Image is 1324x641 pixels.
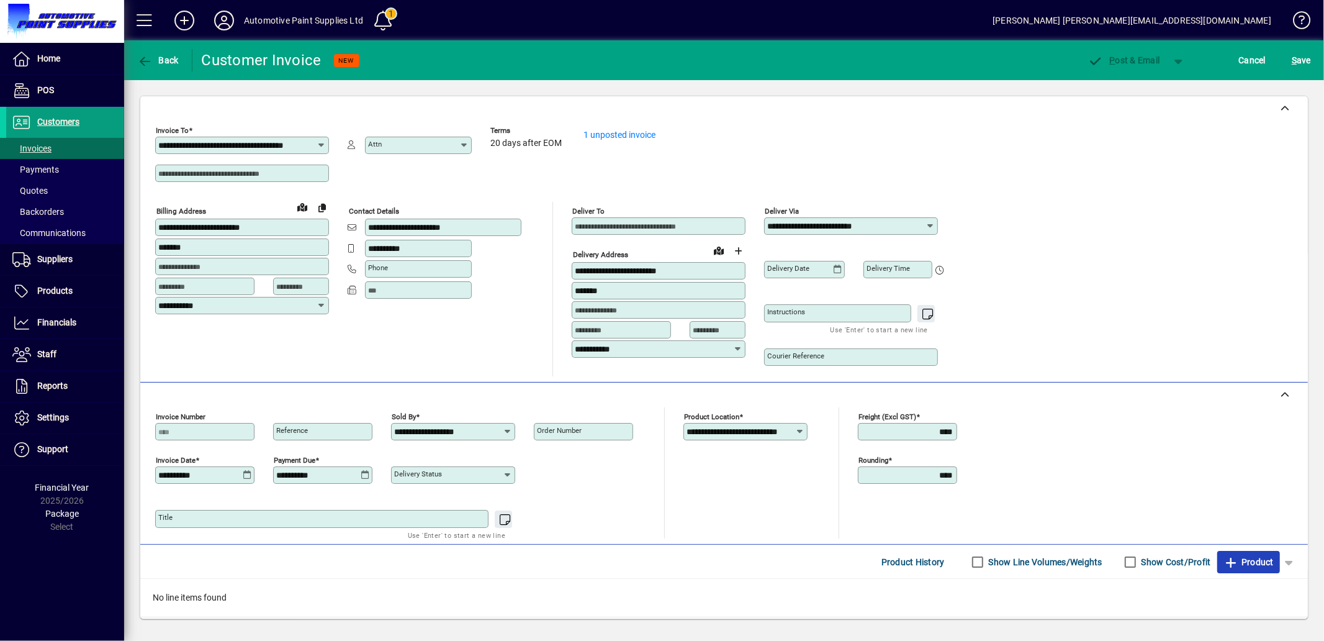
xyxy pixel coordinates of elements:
[6,180,124,201] a: Quotes
[35,483,89,493] span: Financial Year
[767,352,824,360] mat-label: Courier Reference
[765,207,799,216] mat-label: Deliver via
[37,317,76,327] span: Financials
[394,470,442,478] mat-label: Delivery status
[993,11,1271,30] div: [PERSON_NAME] [PERSON_NAME][EMAIL_ADDRESS][DOMAIN_NAME]
[37,286,73,296] span: Products
[37,381,68,391] span: Reports
[156,126,189,135] mat-label: Invoice To
[6,159,124,180] a: Payments
[156,456,196,465] mat-label: Invoice date
[684,412,739,421] mat-label: Product location
[767,307,805,316] mat-label: Instructions
[1082,49,1166,71] button: Post & Email
[1223,552,1274,572] span: Product
[1289,49,1314,71] button: Save
[37,53,60,63] span: Home
[986,556,1102,568] label: Show Line Volumes/Weights
[408,528,505,542] mat-hint: Use 'Enter' to start a new line
[1284,2,1308,43] a: Knowledge Base
[137,55,179,65] span: Back
[6,138,124,159] a: Invoices
[134,49,182,71] button: Back
[37,254,73,264] span: Suppliers
[274,456,315,465] mat-label: Payment due
[709,240,729,260] a: View on map
[37,412,69,422] span: Settings
[1088,55,1160,65] span: ost & Email
[1217,551,1280,573] button: Product
[164,9,204,32] button: Add
[37,85,54,95] span: POS
[867,264,910,273] mat-label: Delivery time
[6,276,124,307] a: Products
[37,444,68,454] span: Support
[6,222,124,243] a: Communications
[1292,55,1297,65] span: S
[368,140,382,148] mat-label: Attn
[244,11,363,30] div: Automotive Paint Supplies Ltd
[12,207,64,217] span: Backorders
[12,143,52,153] span: Invoices
[204,9,244,32] button: Profile
[6,307,124,339] a: Financials
[156,412,205,421] mat-label: Invoice number
[6,434,124,465] a: Support
[6,43,124,75] a: Home
[1292,50,1311,70] span: ave
[6,75,124,106] a: POS
[1239,50,1266,70] span: Cancel
[6,402,124,434] a: Settings
[312,198,332,217] button: Copy to Delivery address
[202,50,322,70] div: Customer Invoice
[124,49,192,71] app-page-header-button: Back
[490,139,562,148] span: 20 days after EOM
[1139,556,1211,568] label: Show Cost/Profit
[276,426,308,435] mat-label: Reference
[490,127,565,135] span: Terms
[881,552,945,572] span: Product History
[1236,49,1269,71] button: Cancel
[339,57,354,65] span: NEW
[6,339,124,370] a: Staff
[140,579,1308,617] div: No line items found
[6,201,124,222] a: Backorders
[12,186,48,196] span: Quotes
[45,509,79,519] span: Package
[876,551,950,573] button: Product History
[392,412,416,421] mat-label: Sold by
[831,322,928,337] mat-hint: Use 'Enter' to start a new line
[292,197,312,217] a: View on map
[6,244,124,275] a: Suppliers
[37,117,79,127] span: Customers
[1110,55,1115,65] span: P
[729,241,749,261] button: Choose address
[158,513,173,522] mat-label: Title
[37,349,56,359] span: Staff
[6,371,124,402] a: Reports
[368,263,388,272] mat-label: Phone
[12,165,59,175] span: Payments
[572,207,605,216] mat-label: Deliver To
[858,456,888,465] mat-label: Rounding
[537,426,582,435] mat-label: Order number
[858,412,916,421] mat-label: Freight (excl GST)
[12,228,86,238] span: Communications
[583,130,655,140] a: 1 unposted invoice
[767,264,809,273] mat-label: Delivery date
